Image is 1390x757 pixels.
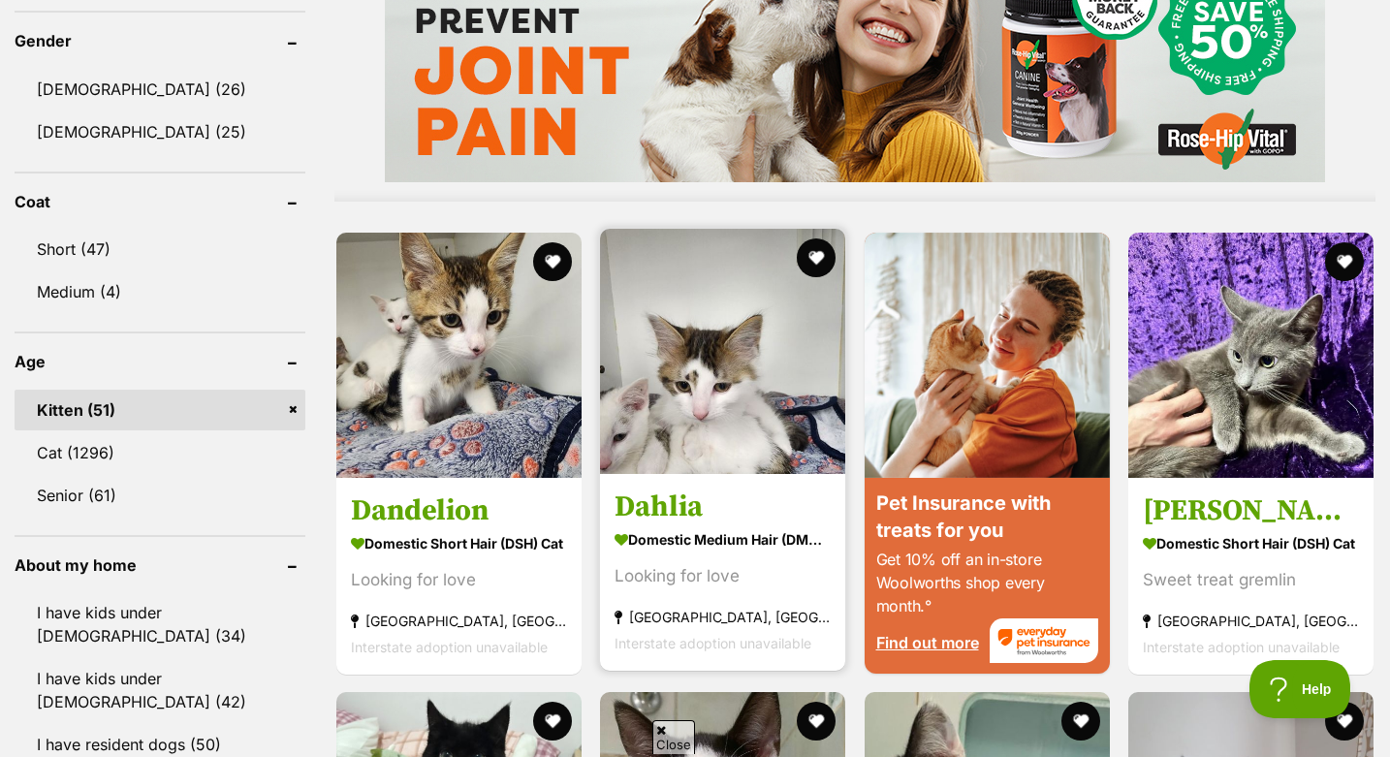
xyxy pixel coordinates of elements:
strong: Domestic Short Hair (DSH) Cat [351,528,567,556]
img: Tim Tam - Domestic Short Hair (DSH) Cat [1128,233,1374,478]
button: favourite [533,702,572,741]
a: I have kids under [DEMOGRAPHIC_DATA] (42) [15,658,305,722]
strong: Domestic Medium Hair (DMH) Cat [615,524,831,552]
a: Senior (61) [15,475,305,516]
header: Age [15,353,305,370]
div: Looking for love [615,562,831,588]
strong: [GEOGRAPHIC_DATA], [GEOGRAPHIC_DATA] [1143,607,1359,633]
a: Medium (4) [15,271,305,312]
span: Interstate adoption unavailable [615,634,811,650]
button: favourite [1061,702,1100,741]
strong: [GEOGRAPHIC_DATA], [GEOGRAPHIC_DATA] [351,607,567,633]
strong: [GEOGRAPHIC_DATA], [GEOGRAPHIC_DATA] [615,603,831,629]
h3: [PERSON_NAME] [1143,491,1359,528]
a: Kitten (51) [15,390,305,430]
div: Sweet treat gremlin [1143,566,1359,592]
a: I have kids under [DEMOGRAPHIC_DATA] (34) [15,592,305,656]
a: Dahlia Domestic Medium Hair (DMH) Cat Looking for love [GEOGRAPHIC_DATA], [GEOGRAPHIC_DATA] Inter... [600,473,845,670]
button: favourite [798,702,837,741]
h3: Dandelion [351,491,567,528]
div: Looking for love [351,566,567,592]
button: favourite [533,242,572,281]
span: Interstate adoption unavailable [1143,638,1340,654]
iframe: Help Scout Beacon - Open [1249,660,1351,718]
a: [DEMOGRAPHIC_DATA] (26) [15,69,305,110]
header: Coat [15,193,305,210]
a: Short (47) [15,229,305,269]
img: Dandelion - Domestic Short Hair (DSH) Cat [336,233,582,478]
button: favourite [1325,242,1364,281]
header: About my home [15,556,305,574]
a: [PERSON_NAME] Domestic Short Hair (DSH) Cat Sweet treat gremlin [GEOGRAPHIC_DATA], [GEOGRAPHIC_DA... [1128,477,1374,674]
button: favourite [1325,702,1364,741]
h3: Dahlia [615,488,831,524]
img: Dahlia - Domestic Medium Hair (DMH) Cat [600,229,845,474]
a: Dandelion Domestic Short Hair (DSH) Cat Looking for love [GEOGRAPHIC_DATA], [GEOGRAPHIC_DATA] Int... [336,477,582,674]
a: [DEMOGRAPHIC_DATA] (25) [15,111,305,152]
button: favourite [798,238,837,277]
span: Interstate adoption unavailable [351,638,548,654]
a: Cat (1296) [15,432,305,473]
header: Gender [15,32,305,49]
span: Close [652,720,695,754]
strong: Domestic Short Hair (DSH) Cat [1143,528,1359,556]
